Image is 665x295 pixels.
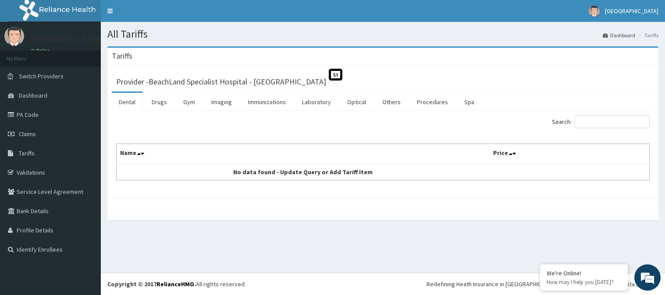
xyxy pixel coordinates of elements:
h3: Provider - BeachLand Specialist Hospital - [GEOGRAPHIC_DATA] [116,78,326,86]
span: Claims [19,130,36,138]
footer: All rights reserved. [101,273,665,295]
strong: Copyright © 2017 . [107,280,196,288]
div: We're Online! [547,269,621,277]
p: [GEOGRAPHIC_DATA] [31,35,103,43]
img: User Image [589,6,600,17]
a: Spa [457,93,481,111]
a: Online [31,48,52,54]
label: Search: [552,115,650,128]
a: Optical [340,93,373,111]
a: Procedures [410,93,455,111]
span: Dashboard [19,91,47,99]
h1: All Tariffs [107,28,658,40]
a: Dashboard [603,32,635,39]
a: Laboratory [295,93,338,111]
th: Price [490,144,650,164]
a: Dental [112,93,142,111]
img: User Image [4,26,24,46]
a: Drugs [145,93,174,111]
a: Imaging [204,93,239,111]
div: Redefining Heath Insurance in [GEOGRAPHIC_DATA] using Telemedicine and Data Science! [427,280,658,288]
span: Switch Providers [19,72,64,80]
a: Gym [176,93,202,111]
input: Search: [574,115,650,128]
span: [GEOGRAPHIC_DATA] [605,7,658,15]
p: How may I help you today? [547,278,621,286]
td: No data found - Update Query or Add Tariff Item [117,164,490,180]
a: Immunizations [241,93,293,111]
th: Name [117,144,490,164]
span: Tariffs [19,149,35,157]
a: RelianceHMO [156,280,194,288]
li: Tariffs [636,32,658,39]
h3: Tariffs [112,52,132,60]
a: Others [375,93,408,111]
span: St [329,69,342,81]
